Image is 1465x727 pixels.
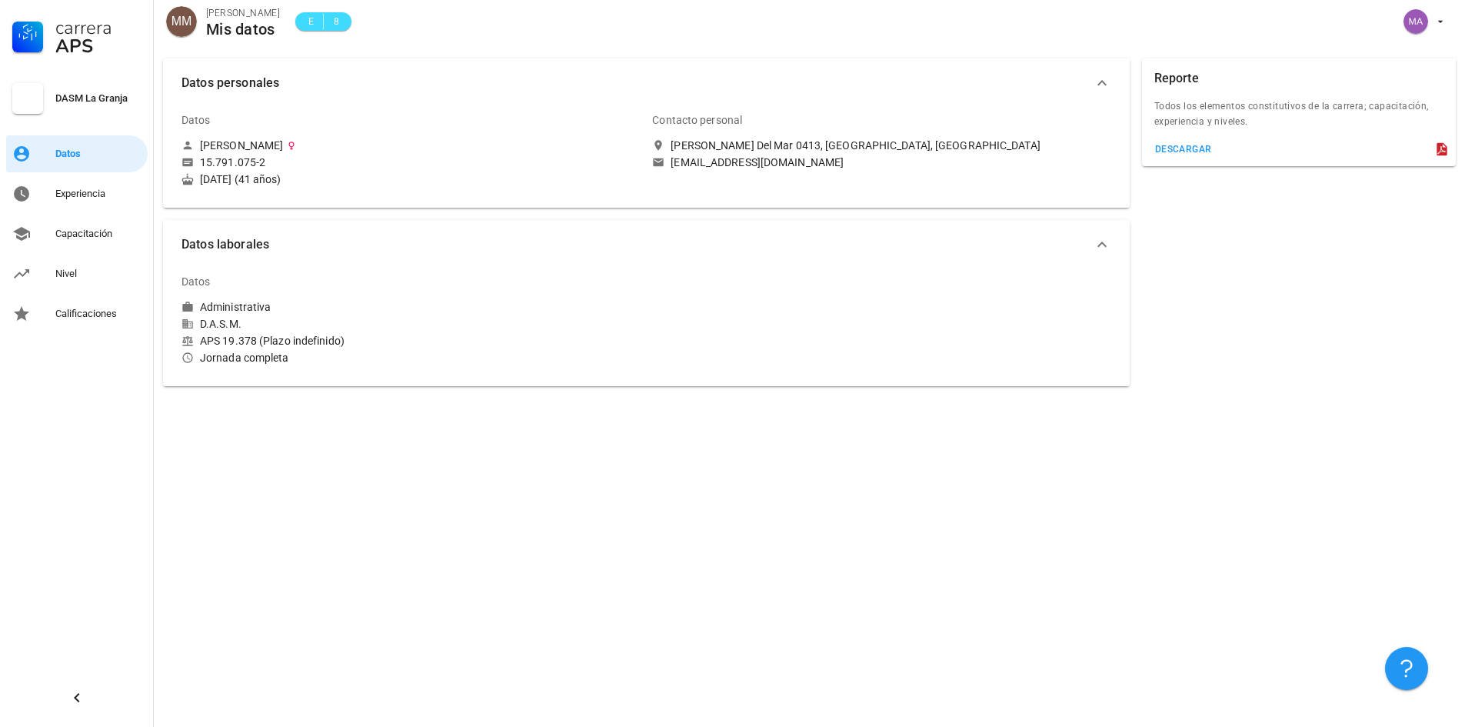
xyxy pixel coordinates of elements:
[163,58,1130,108] button: Datos personales
[181,234,1093,255] span: Datos laborales
[1148,138,1218,160] button: descargar
[1393,8,1453,35] button: avatar
[671,155,844,169] div: [EMAIL_ADDRESS][DOMAIN_NAME]
[181,102,211,138] div: Datos
[200,138,283,152] div: [PERSON_NAME]
[6,295,148,332] a: Calificaciones
[1403,9,1428,34] div: avatar
[1154,58,1199,98] div: Reporte
[181,263,211,300] div: Datos
[6,255,148,292] a: Nivel
[305,14,317,29] span: E
[55,37,142,55] div: APS
[171,6,192,37] span: MM
[652,155,1110,169] a: [EMAIL_ADDRESS][DOMAIN_NAME]
[55,148,142,160] div: Datos
[55,268,142,280] div: Nivel
[55,18,142,37] div: Carrera
[652,102,742,138] div: Contacto personal
[181,351,640,365] div: Jornada completa
[6,175,148,212] a: Experiencia
[6,215,148,252] a: Capacitación
[166,6,197,37] div: avatar
[206,21,280,38] div: Mis datos
[652,138,1110,152] a: [PERSON_NAME] Del Mar 0413, [GEOGRAPHIC_DATA], [GEOGRAPHIC_DATA]
[55,92,142,105] div: DASM La Granja
[1142,98,1456,138] div: Todos los elementos constitutivos de la carrera; capacitación, experiencia y niveles.
[6,135,148,172] a: Datos
[55,188,142,200] div: Experiencia
[671,138,1040,152] div: [PERSON_NAME] Del Mar 0413, [GEOGRAPHIC_DATA], [GEOGRAPHIC_DATA]
[163,220,1130,269] button: Datos laborales
[55,308,142,320] div: Calificaciones
[200,155,265,169] div: 15.791.075-2
[55,228,142,240] div: Capacitación
[200,300,271,314] div: Administrativa
[181,317,640,331] div: D.A.S.M.
[181,72,1093,94] span: Datos personales
[181,172,640,186] div: [DATE] (41 años)
[181,334,640,348] div: APS 19.378 (Plazo indefinido)
[206,5,280,21] div: [PERSON_NAME]
[1154,144,1212,155] div: descargar
[330,14,342,29] span: 8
